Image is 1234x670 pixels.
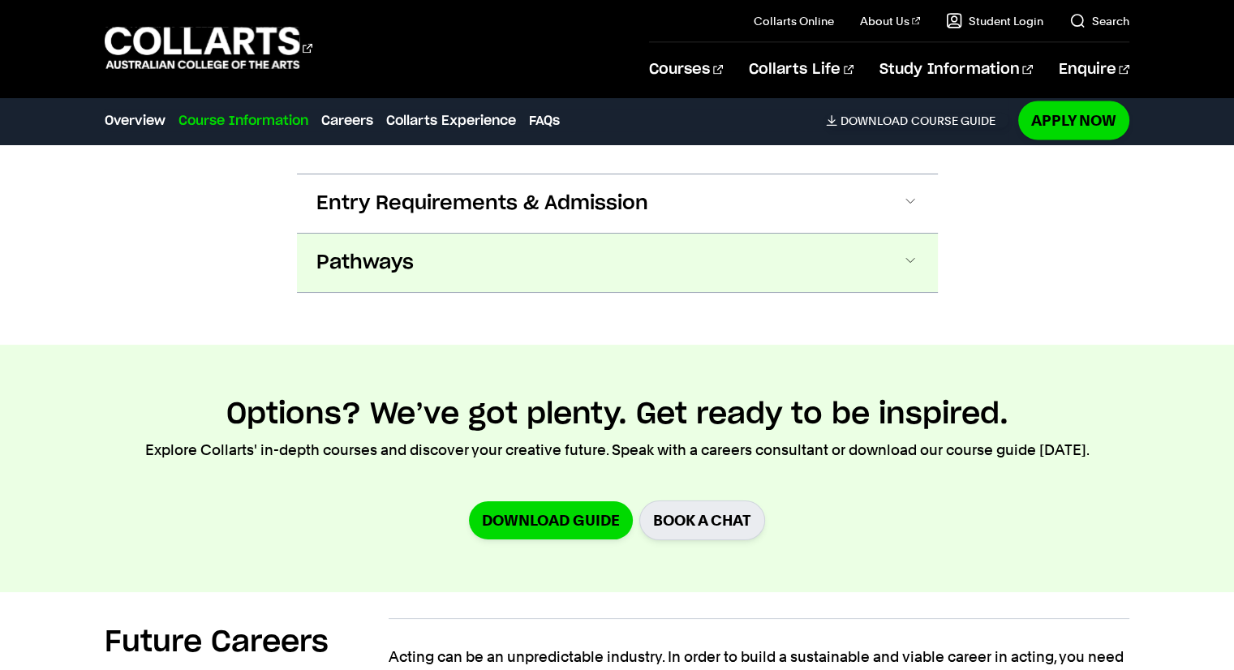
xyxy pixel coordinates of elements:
span: Pathways [316,250,414,276]
span: Entry Requirements & Admission [316,191,648,217]
div: Go to homepage [105,25,312,71]
a: Collarts Experience [386,111,516,131]
button: Pathways [297,234,938,292]
a: BOOK A CHAT [639,500,765,540]
a: Courses [649,43,723,97]
a: Download Guide [469,501,633,539]
a: Course Information [178,111,308,131]
a: Collarts Online [754,13,834,29]
a: Enquire [1059,43,1129,97]
a: Study Information [879,43,1032,97]
span: Download [841,114,908,128]
h2: Options? We’ve got plenty. Get ready to be inspired. [226,397,1008,432]
a: DownloadCourse Guide [826,114,1008,128]
a: Search [1069,13,1129,29]
a: About Us [860,13,920,29]
a: Overview [105,111,166,131]
a: Careers [321,111,373,131]
button: Entry Requirements & Admission [297,174,938,233]
h2: Future Careers [105,625,329,660]
p: Explore Collarts' in-depth courses and discover your creative future. Speak with a careers consul... [145,439,1090,462]
a: FAQs [529,111,560,131]
a: Apply Now [1018,101,1129,140]
a: Student Login [946,13,1043,29]
a: Collarts Life [749,43,853,97]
